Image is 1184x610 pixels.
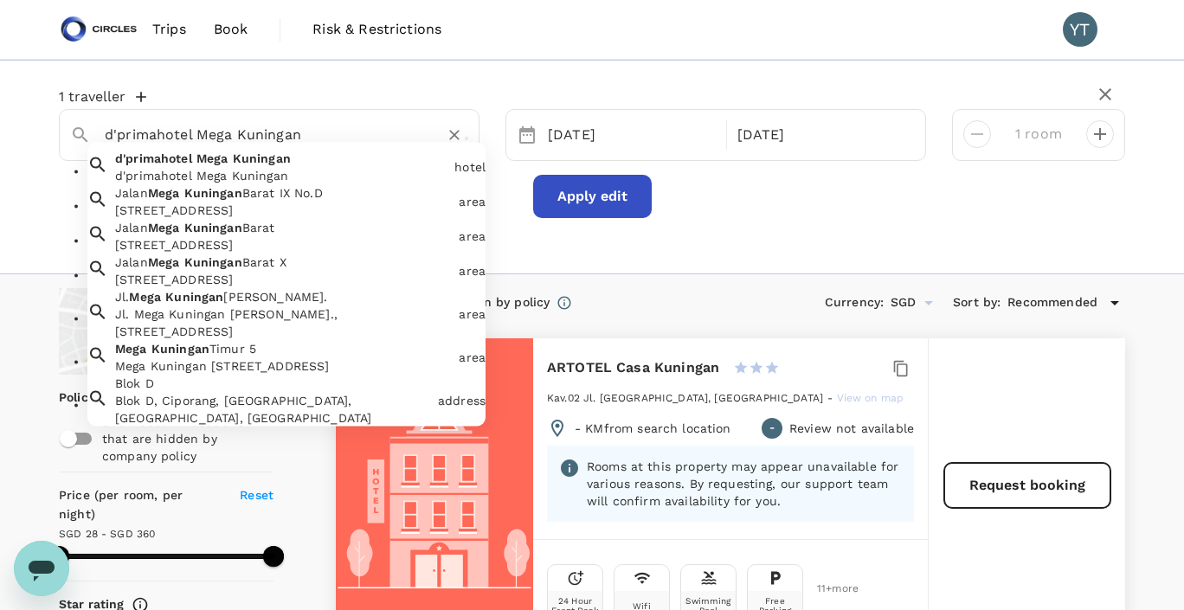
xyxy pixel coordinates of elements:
[115,290,129,304] span: Jl.
[115,255,148,269] span: Jalan
[196,151,228,165] span: Mega
[115,221,148,234] span: Jalan
[242,186,323,200] span: Barat IX No.D
[953,293,1001,312] h6: Sort by :
[151,342,209,356] span: Kuningan
[115,271,452,288] div: [STREET_ADDRESS]
[115,167,447,184] div: d'primahotel Mega Kuningan
[438,392,486,409] div: address
[59,288,273,375] a: View on map
[789,420,914,437] p: Review not available
[59,10,138,48] img: Circles
[105,121,420,148] input: Search cities, hotels, work locations
[454,158,486,176] div: hotel
[129,290,161,304] span: Mega
[1007,293,1097,312] span: Recommended
[459,262,486,279] div: area
[115,202,452,219] div: [STREET_ADDRESS]
[1063,12,1097,47] div: YT
[575,420,731,437] p: - KM from search location
[115,236,452,254] div: [STREET_ADDRESS]
[533,175,652,218] button: Apply edit
[459,305,486,323] div: area
[541,119,723,152] div: [DATE]
[1086,120,1114,148] button: decrease
[730,119,912,152] div: [DATE]
[209,342,256,356] span: Timur 5
[943,462,1111,509] button: Request booking
[769,420,775,437] span: -
[547,392,823,404] span: Kav.02 Jl. [GEOGRAPHIC_DATA], [GEOGRAPHIC_DATA]
[184,255,242,269] span: Kuningan
[165,290,223,304] span: Kuningan
[152,19,186,40] span: Trips
[115,151,192,165] span: d'primahotel
[459,193,486,210] div: area
[825,293,884,312] h6: Currency :
[59,486,220,524] h6: Price (per room, per night)
[115,342,147,356] span: Mega
[587,458,902,510] p: Rooms at this property may appear unavailable for various reasons. By requesting, our support tea...
[115,186,148,200] span: Jalan
[59,388,70,406] p: Policy
[465,137,468,140] button: Close
[14,541,69,596] iframe: Button to launch messaging window
[115,357,452,375] div: Mega Kuningan [STREET_ADDRESS]
[115,376,154,390] span: Blok D
[115,305,452,340] div: Jl. Mega Kuningan [PERSON_NAME]., [STREET_ADDRESS]
[242,221,275,234] span: Barat
[240,488,273,502] span: Reset
[148,186,180,200] span: Mega
[115,392,431,427] div: Blok D, Ciporang, [GEOGRAPHIC_DATA], [GEOGRAPHIC_DATA], [GEOGRAPHIC_DATA]
[59,528,155,540] span: SGD 28 - SGD 360
[917,291,941,315] button: Open
[837,390,904,404] a: View on map
[459,349,486,366] div: area
[827,392,836,404] span: -
[242,255,286,269] span: Barat X
[184,186,242,200] span: Kuningan
[817,583,843,594] span: 11 + more
[214,19,248,40] span: Book
[59,88,146,106] button: 1 traveller
[837,392,904,404] span: View on map
[547,356,719,380] h6: ARTOTEL Casa Kuningan
[312,19,441,40] span: Risk & Restrictions
[233,151,291,165] span: Kuningan
[148,221,180,234] span: Mega
[223,290,327,304] span: [PERSON_NAME].
[459,228,486,245] div: area
[442,123,467,147] button: Clear
[102,413,272,465] p: Show accommodations that are hidden by company policy
[148,255,180,269] span: Mega
[1005,120,1072,148] input: Add rooms
[184,221,242,234] span: Kuningan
